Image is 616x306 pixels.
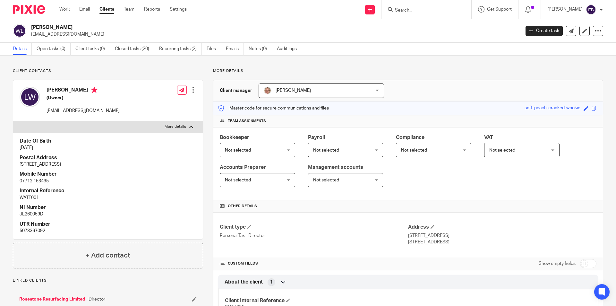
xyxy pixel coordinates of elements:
[249,43,272,55] a: Notes (0)
[20,144,196,151] p: [DATE]
[13,278,203,283] p: Linked clients
[19,296,85,302] a: Rosestone Resurfacing Limited
[225,279,263,285] span: About the client
[220,135,249,140] span: Bookkeeper
[31,24,419,31] h2: [PERSON_NAME]
[213,68,603,74] p: More details
[277,43,302,55] a: Audit logs
[276,88,311,93] span: [PERSON_NAME]
[20,138,196,144] h4: Date Of Birth
[228,118,266,124] span: Team assignments
[220,224,408,231] h4: Client type
[225,178,251,182] span: Not selected
[13,68,203,74] p: Client contacts
[20,171,196,178] h4: Mobile Number
[313,178,339,182] span: Not selected
[20,161,196,168] p: [STREET_ADDRESS]
[220,165,266,170] span: Accounts Preparer
[115,43,154,55] a: Closed tasks (20)
[79,6,90,13] a: Email
[394,8,452,13] input: Search
[47,108,120,114] p: [EMAIL_ADDRESS][DOMAIN_NAME]
[37,43,71,55] a: Open tasks (0)
[264,87,271,94] img: SJ.jpg
[75,43,110,55] a: Client tasks (0)
[124,6,134,13] a: Team
[225,297,408,304] h4: Client Internal Reference
[396,135,424,140] span: Compliance
[47,95,120,101] h5: (Owner)
[220,232,408,239] p: Personal Tax - Director
[401,148,427,153] span: Not selected
[99,6,114,13] a: Clients
[20,228,196,234] p: 5073367092
[20,195,196,201] p: WATT001
[20,154,196,161] h4: Postal Address
[13,43,32,55] a: Details
[47,87,120,95] h4: [PERSON_NAME]
[218,105,329,111] p: Master code for secure communications and files
[408,239,596,245] p: [STREET_ADDRESS]
[526,26,563,36] a: Create task
[308,135,325,140] span: Payroll
[85,250,130,260] h4: + Add contact
[20,211,196,217] p: JL260059D
[586,4,596,15] img: svg%3E
[20,204,196,211] h4: NI Number
[308,165,363,170] span: Management accounts
[159,43,202,55] a: Recurring tasks (2)
[20,188,196,194] h4: Internal Reference
[525,105,580,112] div: soft-peach-cracked-wookie
[408,224,596,231] h4: Address
[59,6,70,13] a: Work
[31,31,516,38] p: [EMAIL_ADDRESS][DOMAIN_NAME]
[489,148,515,153] span: Not selected
[13,24,26,38] img: svg%3E
[20,178,196,184] p: 07712 153495
[165,124,186,129] p: More details
[207,43,221,55] a: Files
[220,87,252,94] h3: Client manager
[313,148,339,153] span: Not selected
[20,221,196,228] h4: UTR Number
[408,232,596,239] p: [STREET_ADDRESS]
[13,5,45,14] img: Pixie
[270,279,273,285] span: 1
[228,204,257,209] span: Other details
[225,148,251,153] span: Not selected
[89,296,105,302] span: Director
[91,87,98,93] i: Primary
[226,43,244,55] a: Emails
[487,7,512,12] span: Get Support
[20,87,40,107] img: svg%3E
[144,6,160,13] a: Reports
[539,260,576,267] label: Show empty fields
[170,6,187,13] a: Settings
[484,135,493,140] span: VAT
[220,261,408,266] h4: CUSTOM FIELDS
[547,6,583,13] p: [PERSON_NAME]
